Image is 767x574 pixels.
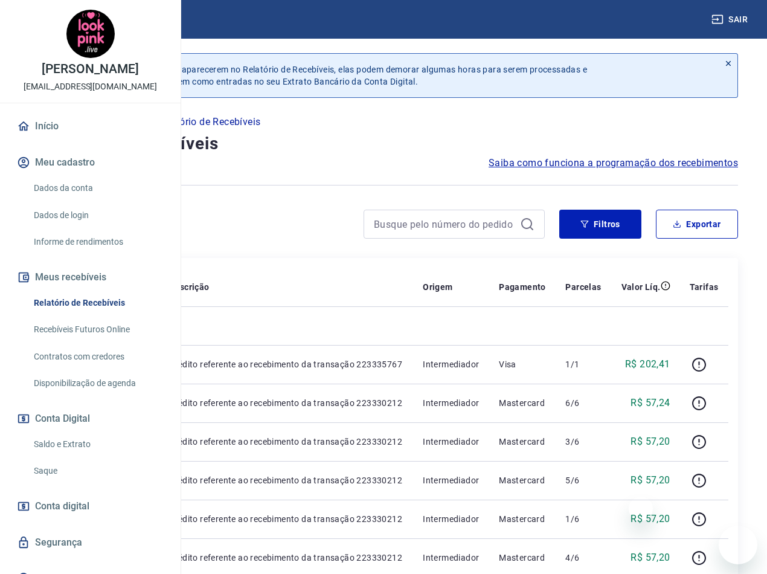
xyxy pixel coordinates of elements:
[565,436,602,448] p: 3/6
[14,149,166,176] button: Meu cadastro
[29,176,166,201] a: Dados da conta
[423,552,480,564] p: Intermediador
[565,397,602,409] p: 6/6
[423,358,480,370] p: Intermediador
[499,513,546,525] p: Mastercard
[29,371,166,396] a: Disponibilização de agenda
[29,432,166,457] a: Saldo e Extrato
[169,281,210,293] p: Descrição
[29,459,166,483] a: Saque
[565,281,601,293] p: Parcelas
[423,474,480,486] p: Intermediador
[14,405,166,432] button: Conta Digital
[565,513,602,525] p: 1/6
[24,80,157,93] p: [EMAIL_ADDRESS][DOMAIN_NAME]
[29,317,166,342] a: Recebíveis Futuros Online
[169,436,403,448] p: Crédito referente ao recebimento da transação 223330212
[629,497,653,521] iframe: 메시지 닫기
[499,436,546,448] p: Mastercard
[423,397,480,409] p: Intermediador
[499,474,546,486] p: Mastercard
[29,291,166,315] a: Relatório de Recebíveis
[169,397,403,409] p: Crédito referente ao recebimento da transação 223330212
[42,63,138,76] p: [PERSON_NAME]
[169,358,403,370] p: Crédito referente ao recebimento da transação 223335767
[169,474,403,486] p: Crédito referente ao recebimento da transação 223330212
[65,63,587,88] p: Após o envio das liquidações aparecerem no Relatório de Recebíveis, elas podem demorar algumas ho...
[374,215,515,233] input: Busque pelo número do pedido
[423,436,480,448] p: Intermediador
[631,434,670,449] p: R$ 57,20
[29,132,738,156] h4: Relatório de Recebíveis
[14,529,166,556] a: Segurança
[423,281,452,293] p: Origem
[14,264,166,291] button: Meus recebíveis
[709,8,753,31] button: Sair
[499,358,546,370] p: Visa
[625,357,670,372] p: R$ 202,41
[169,513,403,525] p: Crédito referente ao recebimento da transação 223330212
[631,473,670,488] p: R$ 57,20
[29,230,166,254] a: Informe de rendimentos
[66,10,115,58] img: f5e2b5f2-de41-4e9a-a4e6-a6c2332be871.jpeg
[156,115,260,129] p: Relatório de Recebíveis
[499,281,546,293] p: Pagamento
[559,210,641,239] button: Filtros
[719,526,757,564] iframe: 메시징 창을 시작하는 버튼
[565,358,602,370] p: 1/1
[423,513,480,525] p: Intermediador
[29,203,166,228] a: Dados de login
[489,156,738,170] a: Saiba como funciona a programação dos recebimentos
[565,474,602,486] p: 5/6
[14,113,166,140] a: Início
[499,552,546,564] p: Mastercard
[169,552,403,564] p: Crédito referente ao recebimento da transação 223330212
[14,493,166,520] a: Conta digital
[29,344,166,369] a: Contratos com credores
[690,281,719,293] p: Tarifas
[499,397,546,409] p: Mastercard
[565,552,602,564] p: 4/6
[631,550,670,565] p: R$ 57,20
[656,210,738,239] button: Exportar
[621,281,661,293] p: Valor Líq.
[35,498,89,515] span: Conta digital
[631,396,670,410] p: R$ 57,24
